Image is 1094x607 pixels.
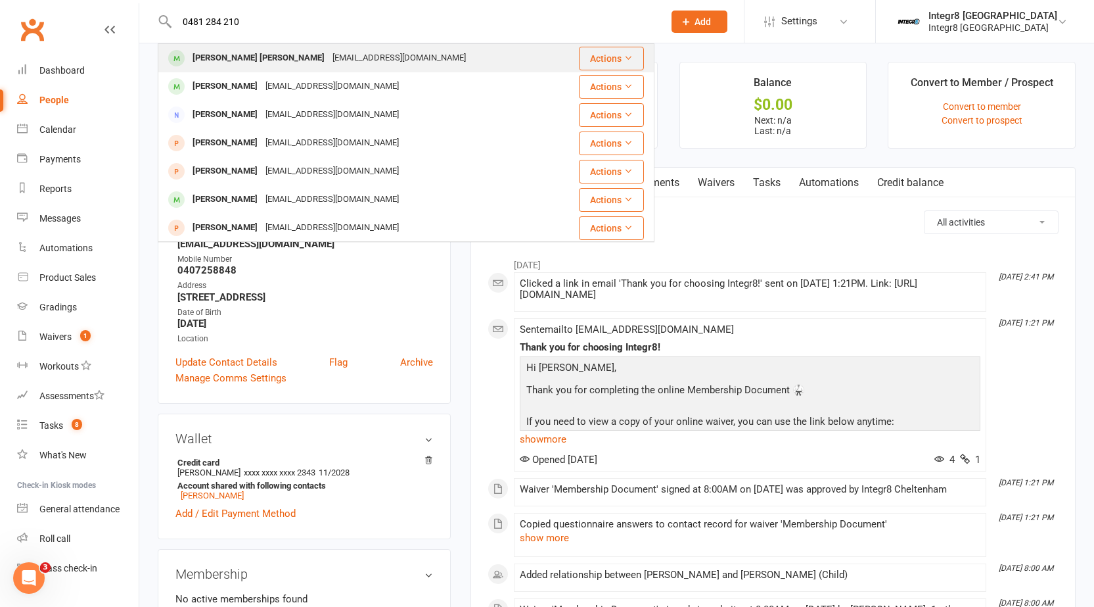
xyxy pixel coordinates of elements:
[520,484,980,495] div: Waiver 'Membership Document' signed at 8:00AM on [DATE] was approved by Integr8 Cheltenham
[39,154,81,164] div: Payments
[39,533,70,544] div: Roll call
[999,318,1053,328] i: [DATE] 1:21 PM
[579,47,644,70] button: Actions
[692,115,855,136] p: Next: n/a Last: n/a
[17,293,139,322] a: Gradings
[520,530,569,546] button: show more
[17,322,139,352] a: Waivers 1
[672,11,727,33] button: Add
[177,333,433,345] div: Location
[17,495,139,524] a: General attendance kiosk mode
[40,562,51,573] span: 3
[520,278,980,301] div: Clicked a link in email 'Thank you for choosing Integr8!' sent on [DATE] 1:21PM. Link: [URL][DOMA...
[39,183,72,194] div: Reports
[579,132,644,155] button: Actions
[17,115,139,145] a: Calendar
[790,168,868,198] a: Automations
[689,168,744,198] a: Waivers
[39,563,97,573] div: Class check-in
[39,331,72,342] div: Waivers
[329,354,348,370] a: Flag
[189,134,262,153] div: [PERSON_NAME]
[579,216,644,240] button: Actions
[177,264,433,276] strong: 0407258848
[943,101,1021,112] a: Convert to member
[488,251,1059,272] li: [DATE]
[262,105,403,124] div: [EMAIL_ADDRESS][DOMAIN_NAME]
[17,56,139,85] a: Dashboard
[16,13,49,46] a: Clubworx
[177,306,433,319] div: Date of Birth
[175,567,433,581] h3: Membership
[175,591,433,607] p: No active memberships found
[17,352,139,381] a: Workouts
[520,454,597,466] span: Opened [DATE]
[579,188,644,212] button: Actions
[175,354,277,370] a: Update Contact Details
[999,564,1053,573] i: [DATE] 8:00 AM
[520,430,980,449] a: show more
[17,411,139,441] a: Tasks 8
[934,454,955,466] span: 4
[781,7,817,36] span: Settings
[744,168,790,198] a: Tasks
[928,10,1057,22] div: Integr8 [GEOGRAPHIC_DATA]
[520,570,980,581] div: Added relationship between [PERSON_NAME] and [PERSON_NAME] (Child)
[189,190,262,209] div: [PERSON_NAME]
[17,233,139,263] a: Automations
[999,272,1053,281] i: [DATE] 2:41 PM
[177,291,433,303] strong: [STREET_ADDRESS]
[72,419,82,430] span: 8
[868,168,953,198] a: Credit balance
[960,454,980,466] span: 1
[520,519,980,530] div: Copied questionnaire answers to contact record for waiver 'Membership Document'
[262,162,403,181] div: [EMAIL_ADDRESS][DOMAIN_NAME]
[17,85,139,115] a: People
[39,302,77,312] div: Gradings
[329,49,470,68] div: [EMAIL_ADDRESS][DOMAIN_NAME]
[177,318,433,329] strong: [DATE]
[39,213,81,224] div: Messages
[175,456,433,502] li: [PERSON_NAME]
[189,77,262,96] div: [PERSON_NAME]
[17,381,139,411] a: Assessments
[262,134,403,153] div: [EMAIL_ADDRESS][DOMAIN_NAME]
[17,145,139,174] a: Payments
[39,95,69,105] div: People
[175,431,433,446] h3: Wallet
[17,263,139,293] a: Product Sales
[999,478,1053,487] i: [DATE] 1:21 PM
[177,238,433,250] strong: [EMAIL_ADDRESS][DOMAIN_NAME]
[39,65,85,76] div: Dashboard
[400,354,433,370] a: Archive
[189,218,262,237] div: [PERSON_NAME]
[189,49,329,68] div: [PERSON_NAME] [PERSON_NAME]
[175,506,296,522] a: Add / Edit Payment Method
[39,124,76,135] div: Calendar
[911,74,1053,98] div: Convert to Member / Prospect
[244,468,315,477] span: xxxx xxxx xxxx 2343
[896,9,922,35] img: thumb_image1744271085.png
[624,168,689,198] a: Payments
[262,190,403,209] div: [EMAIL_ADDRESS][DOMAIN_NAME]
[39,420,63,431] div: Tasks
[39,391,104,401] div: Assessments
[39,361,79,372] div: Workouts
[177,458,426,468] strong: Credit card
[262,218,403,237] div: [EMAIL_ADDRESS][DOMAIN_NAME]
[928,22,1057,34] div: Integr8 [GEOGRAPHIC_DATA]
[189,162,262,181] div: [PERSON_NAME]
[80,330,91,341] span: 1
[17,554,139,583] a: Class kiosk mode
[17,174,139,204] a: Reports
[17,441,139,470] a: What's New
[181,491,244,500] a: [PERSON_NAME]
[942,115,1022,126] a: Convert to prospect
[39,504,120,514] div: General attendance
[177,481,426,491] strong: Account shared with following contacts
[177,253,433,266] div: Mobile Number
[17,524,139,554] a: Roll call
[488,210,1059,231] h3: Activity
[695,16,711,27] span: Add
[579,103,644,127] button: Actions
